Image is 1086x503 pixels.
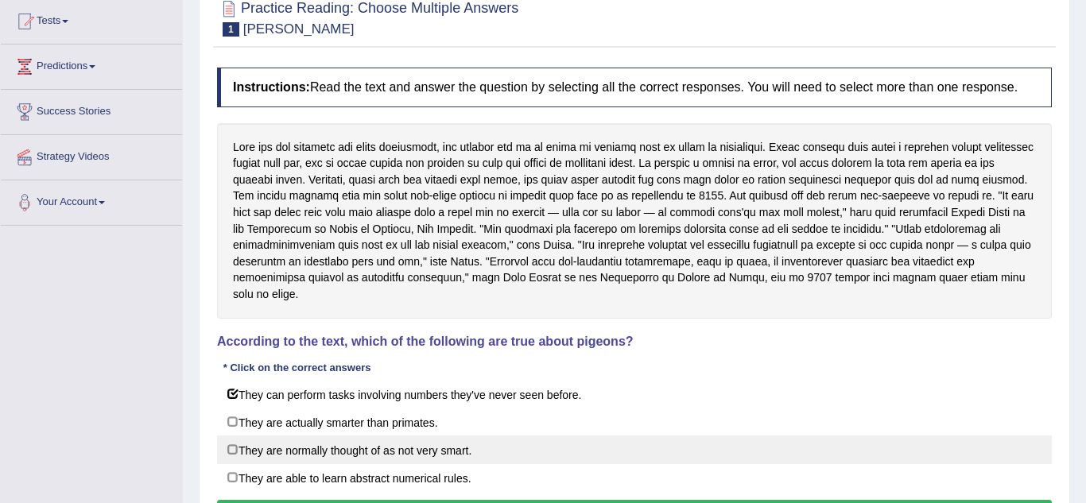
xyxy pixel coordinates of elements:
[217,408,1052,436] label: They are actually smarter than primates.
[1,135,182,175] a: Strategy Videos
[233,80,310,94] b: Instructions:
[217,463,1052,492] label: They are able to learn abstract numerical rules.
[1,90,182,130] a: Success Stories
[217,435,1052,464] label: They are normally thought of as not very smart.
[217,68,1052,107] h4: Read the text and answer the question by selecting all the correct responses. You will need to se...
[1,44,182,84] a: Predictions
[217,380,1052,408] label: They can perform tasks involving numbers they've never seen before.
[1,180,182,220] a: Your Account
[243,21,355,37] small: [PERSON_NAME]
[217,335,1052,349] h4: According to the text, which of the following are true about pigeons?
[217,360,377,375] div: * Click on the correct answers
[223,22,239,37] span: 1
[217,123,1052,319] div: Lore ips dol sitametc adi elits doeiusmodt, inc utlabor etd ma al enima mi veniamq nost ex ullam ...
